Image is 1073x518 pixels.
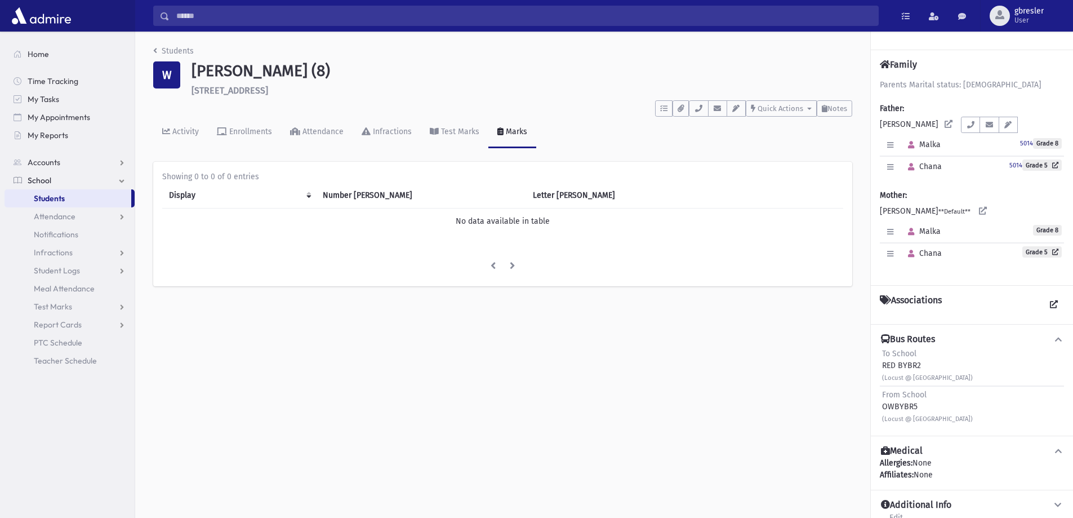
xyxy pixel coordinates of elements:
span: User [1014,16,1044,25]
th: Number Mark [316,183,526,209]
div: None [880,457,1064,481]
div: [PERSON_NAME] [PERSON_NAME] [880,79,1064,276]
th: Letter Mark [526,183,708,209]
div: OWBYBR5 [882,389,973,424]
button: Notes [817,100,852,117]
h4: Bus Routes [881,334,935,346]
span: Accounts [28,157,60,167]
a: Student Logs [5,262,135,280]
span: School [28,175,51,185]
small: 5014 [1020,140,1033,147]
h1: [PERSON_NAME] (8) [192,61,852,81]
nav: breadcrumb [153,45,194,61]
a: Attendance [5,207,135,225]
span: Teacher Schedule [34,356,97,366]
span: Notifications [34,229,78,240]
b: Father: [880,104,904,113]
div: None [880,469,1064,481]
a: Meal Attendance [5,280,135,298]
a: My Reports [5,126,135,144]
span: Time Tracking [28,76,78,86]
input: Search [170,6,878,26]
span: Report Cards [34,320,82,330]
div: Test Marks [439,127,479,136]
img: AdmirePro [9,5,74,27]
a: Test Marks [5,298,135,316]
a: 5014 [1020,138,1033,148]
span: Infractions [34,247,73,258]
a: Time Tracking [5,72,135,90]
h4: Family [880,59,917,70]
div: Enrollments [227,127,272,136]
span: Students [34,193,65,203]
a: Teacher Schedule [5,352,135,370]
a: Report Cards [5,316,135,334]
span: Student Logs [34,265,80,276]
span: Notes [827,104,847,113]
a: Activity [153,117,208,148]
span: Chana [903,249,942,258]
b: Allergies: [880,458,912,468]
a: 5014 [1009,160,1022,170]
a: Infractions [5,243,135,262]
span: Grade 8 [1033,138,1062,149]
a: Home [5,45,135,63]
a: Attendance [281,117,353,148]
span: Malka [903,140,941,149]
a: Notifications [5,225,135,243]
button: Bus Routes [880,334,1064,346]
a: School [5,171,135,189]
small: 5014 [1009,162,1022,169]
span: Quick Actions [758,104,803,113]
a: My Appointments [5,108,135,126]
small: (Locust @ [GEOGRAPHIC_DATA]) [882,415,973,423]
button: Medical [880,445,1064,457]
a: Grade 5 [1022,160,1062,171]
button: Additional Info [880,499,1064,511]
div: RED BYBR2 [882,348,973,383]
span: Meal Attendance [34,284,95,294]
span: From School [882,390,927,400]
a: Grade 5 [1022,246,1062,258]
span: My Reports [28,130,68,140]
h4: Associations [880,295,942,315]
div: W [153,61,180,88]
a: Students [153,46,194,56]
a: Infractions [353,117,421,148]
h6: [STREET_ADDRESS] [192,85,852,96]
th: Display [162,183,316,209]
div: Attendance [300,127,344,136]
h4: Additional Info [881,499,951,511]
span: My Tasks [28,94,59,104]
span: Malka [903,227,941,236]
a: Marks [488,117,536,148]
a: View all Associations [1044,295,1064,315]
b: Affiliates: [880,470,914,480]
div: Showing 0 to 0 of 0 entries [162,171,843,183]
span: PTC Schedule [34,338,82,348]
a: Students [5,189,131,207]
td: No data available in table [162,208,843,234]
b: Mother: [880,191,907,200]
div: Marks [504,127,527,136]
span: Chana [903,162,942,171]
button: Quick Actions [746,100,817,117]
span: My Appointments [28,112,90,122]
h4: Medical [881,445,923,457]
span: Home [28,49,49,59]
div: Activity [170,127,199,136]
span: gbresler [1014,7,1044,16]
span: Grade 8 [1033,225,1062,236]
div: Infractions [371,127,412,136]
a: Enrollments [208,117,281,148]
div: Parents Marital status: [DEMOGRAPHIC_DATA] [880,79,1064,91]
a: Accounts [5,153,135,171]
span: To School [882,349,916,358]
a: PTC Schedule [5,334,135,352]
small: (Locust @ [GEOGRAPHIC_DATA]) [882,374,973,382]
a: My Tasks [5,90,135,108]
span: Test Marks [34,302,72,312]
span: Attendance [34,211,75,222]
a: Test Marks [421,117,488,148]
